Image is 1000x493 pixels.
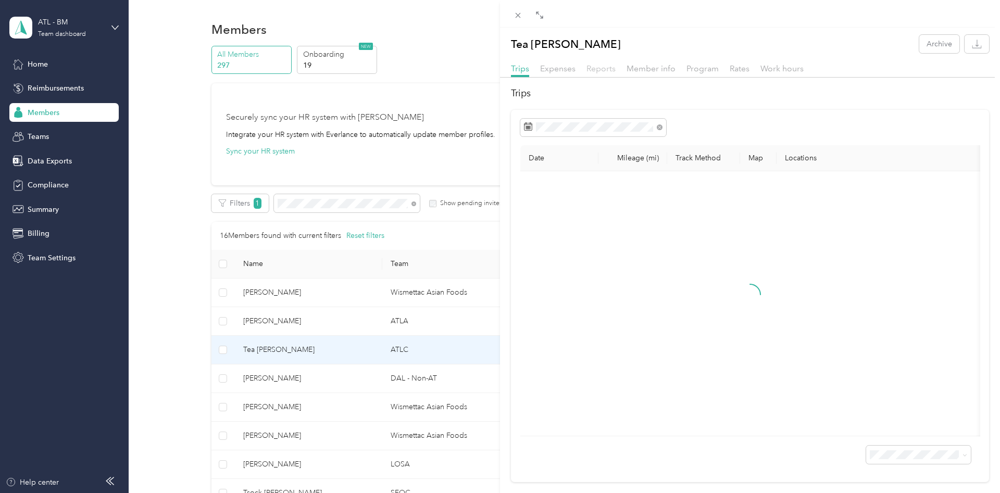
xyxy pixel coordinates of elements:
h2: Trips [511,86,989,100]
th: Mileage (mi) [598,145,667,171]
span: Work hours [760,64,804,73]
iframe: Everlance-gr Chat Button Frame [942,435,1000,493]
th: Date [520,145,598,171]
p: Tea [PERSON_NAME] [511,35,621,53]
button: Archive [919,35,959,53]
span: Expenses [540,64,576,73]
span: Trips [511,64,529,73]
span: Member info [627,64,676,73]
th: Track Method [667,145,740,171]
span: Reports [586,64,616,73]
th: Map [740,145,777,171]
span: Program [686,64,719,73]
span: Rates [730,64,749,73]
